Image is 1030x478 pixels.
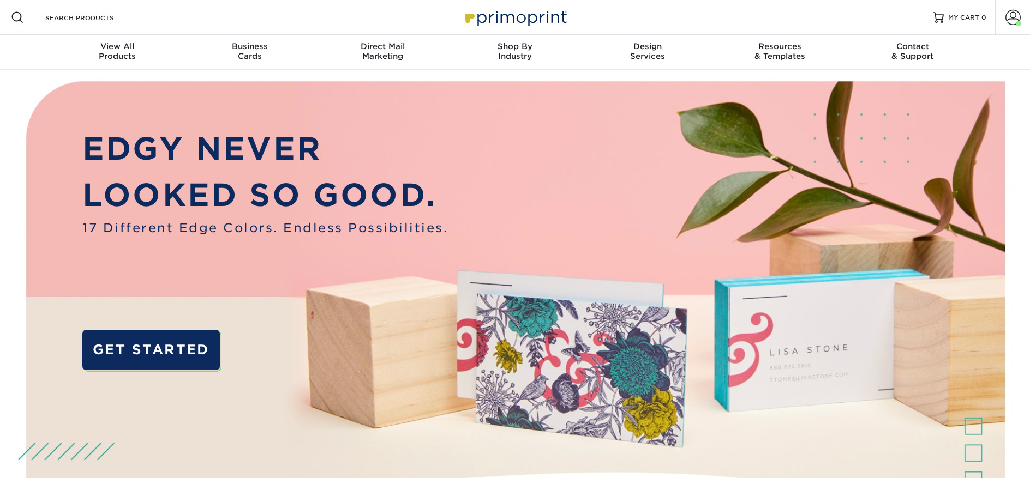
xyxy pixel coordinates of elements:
div: & Support [846,41,979,61]
a: Direct MailMarketing [316,35,449,70]
span: Resources [714,41,846,51]
a: View AllProducts [51,35,184,70]
p: LOOKED SO GOOD. [82,172,448,219]
div: Industry [449,41,582,61]
span: Business [184,41,316,51]
span: Shop By [449,41,582,51]
img: Primoprint [460,5,570,29]
span: 17 Different Edge Colors. Endless Possibilities. [82,219,448,237]
div: Cards [184,41,316,61]
div: Services [581,41,714,61]
p: EDGY NEVER [82,126,448,172]
a: DesignServices [581,35,714,70]
span: Direct Mail [316,41,449,51]
a: Resources& Templates [714,35,846,70]
a: BusinessCards [184,35,316,70]
span: Contact [846,41,979,51]
a: Shop ByIndustry [449,35,582,70]
span: MY CART [948,13,979,22]
input: SEARCH PRODUCTS..... [44,11,151,24]
span: 0 [981,14,986,21]
div: & Templates [714,41,846,61]
a: GET STARTED [82,330,220,371]
div: Marketing [316,41,449,61]
div: Products [51,41,184,61]
span: Design [581,41,714,51]
span: View All [51,41,184,51]
a: Contact& Support [846,35,979,70]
